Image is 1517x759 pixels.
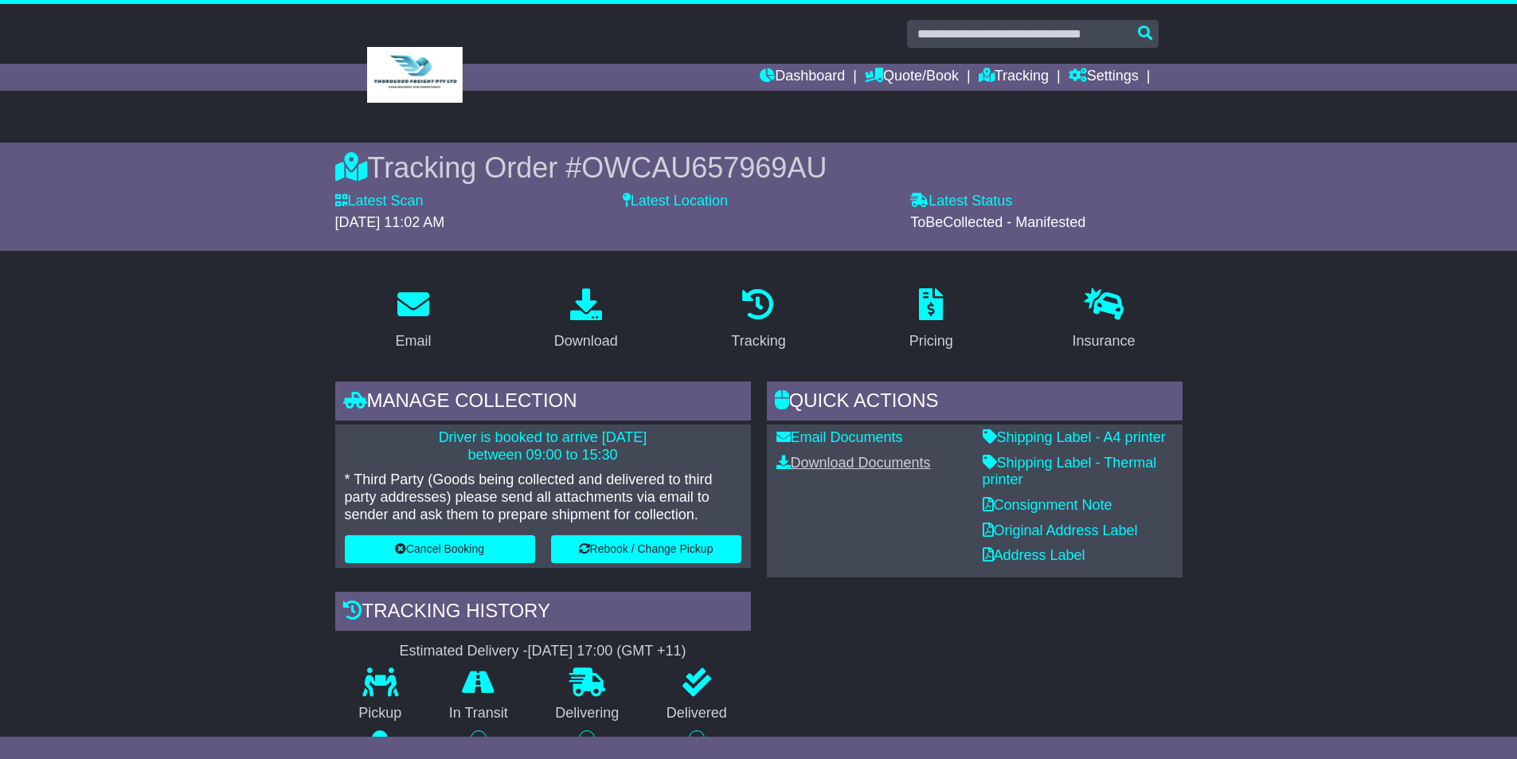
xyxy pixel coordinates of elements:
[776,455,931,471] a: Download Documents
[528,643,686,660] div: [DATE] 17:00 (GMT +11)
[345,471,741,523] p: * Third Party (Goods being collected and delivered to third party addresses) please send all atta...
[731,331,785,352] div: Tracking
[335,151,1183,185] div: Tracking Order #
[721,283,796,358] a: Tracking
[554,331,618,352] div: Download
[581,151,827,184] span: OWCAU657969AU
[1073,331,1136,352] div: Insurance
[983,547,1085,563] a: Address Label
[1069,64,1139,91] a: Settings
[335,592,751,635] div: Tracking history
[623,193,728,210] label: Latest Location
[865,64,959,91] a: Quote/Book
[335,193,424,210] label: Latest Scan
[983,429,1166,445] a: Shipping Label - A4 printer
[909,331,953,352] div: Pricing
[335,705,426,722] p: Pickup
[776,429,903,445] a: Email Documents
[544,283,628,358] a: Download
[335,643,751,660] div: Estimated Delivery -
[532,705,643,722] p: Delivering
[335,214,445,230] span: [DATE] 11:02 AM
[643,705,751,722] p: Delivered
[979,64,1049,91] a: Tracking
[551,535,741,563] button: Rebook / Change Pickup
[1062,283,1146,358] a: Insurance
[760,64,845,91] a: Dashboard
[910,193,1012,210] label: Latest Status
[395,331,431,352] div: Email
[335,381,751,424] div: Manage collection
[910,214,1085,230] span: ToBeCollected - Manifested
[345,429,741,464] p: Driver is booked to arrive [DATE] between 09:00 to 15:30
[767,381,1183,424] div: Quick Actions
[983,455,1157,488] a: Shipping Label - Thermal printer
[983,522,1138,538] a: Original Address Label
[983,497,1112,513] a: Consignment Note
[899,283,964,358] a: Pricing
[425,705,532,722] p: In Transit
[345,535,535,563] button: Cancel Booking
[385,283,441,358] a: Email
